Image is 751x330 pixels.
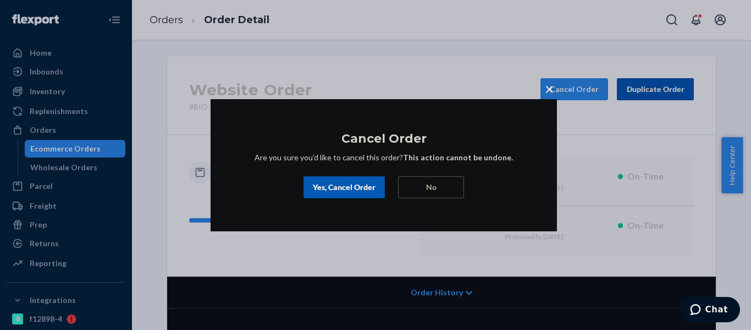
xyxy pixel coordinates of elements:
[545,79,554,98] span: ×
[403,153,513,162] strong: This action cannot be undone.
[303,176,385,198] button: Yes, Cancel Order
[313,182,375,193] div: Yes, Cancel Order
[244,132,524,145] h1: Cancel Order
[398,176,464,198] button: No
[681,297,740,324] iframe: Opens a widget where you can chat to one of our agents
[244,152,524,163] p: Are you sure you’d like to cancel this order?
